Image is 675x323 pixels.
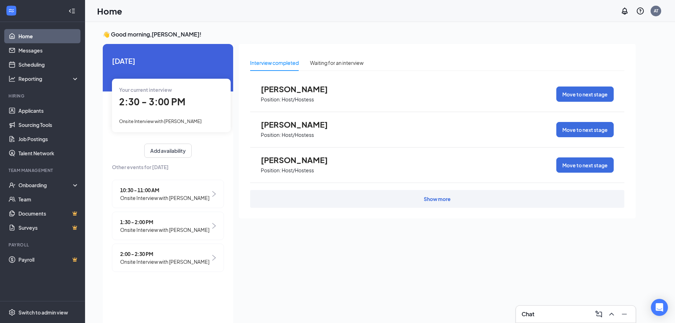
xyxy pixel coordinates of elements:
[9,182,16,189] svg: UserCheck
[18,182,73,189] div: Onboarding
[282,132,314,138] p: Host/Hostess
[619,308,630,320] button: Minimize
[120,194,209,202] span: Onsite Interview with [PERSON_NAME]
[607,310,616,318] svg: ChevronUp
[112,163,224,171] span: Other events for [DATE]
[250,59,299,67] div: Interview completed
[18,252,79,267] a: PayrollCrown
[18,206,79,221] a: DocumentsCrown
[282,167,314,174] p: Host/Hostess
[97,5,122,17] h1: Home
[18,104,79,118] a: Applicants
[261,84,339,94] span: [PERSON_NAME]
[9,75,16,82] svg: Analysis
[261,167,281,174] p: Position:
[9,309,16,316] svg: Settings
[18,309,68,316] div: Switch to admin view
[18,118,79,132] a: Sourcing Tools
[282,96,314,103] p: Host/Hostess
[9,93,78,99] div: Hiring
[120,250,209,258] span: 2:00 - 2:30 PM
[119,118,202,124] span: Onsite Interview with [PERSON_NAME]
[593,308,604,320] button: ComposeMessage
[620,310,629,318] svg: Minimize
[522,310,534,318] h3: Chat
[119,96,185,107] span: 2:30 - 3:00 PM
[18,29,79,43] a: Home
[556,87,614,102] button: Move to next stage
[119,87,172,93] span: Your current interview
[261,155,339,165] span: [PERSON_NAME]
[120,186,209,194] span: 10:30 - 11:00 AM
[112,55,224,66] span: [DATE]
[651,299,668,316] div: Open Intercom Messenger
[261,120,339,129] span: [PERSON_NAME]
[18,57,79,72] a: Scheduling
[636,7,645,15] svg: QuestionInfo
[144,144,192,158] button: Add availability
[261,96,281,103] p: Position:
[8,7,15,14] svg: WorkstreamLogo
[261,132,281,138] p: Position:
[595,310,603,318] svg: ComposeMessage
[424,195,451,202] div: Show more
[103,30,636,38] h3: 👋 Good morning, [PERSON_NAME] !
[120,258,209,266] span: Onsite Interview with [PERSON_NAME]
[556,157,614,173] button: Move to next stage
[18,221,79,235] a: SurveysCrown
[18,132,79,146] a: Job Postings
[18,192,79,206] a: Team
[9,242,78,248] div: Payroll
[9,167,78,173] div: Team Management
[68,7,75,15] svg: Collapse
[310,59,364,67] div: Waiting for an interview
[654,8,658,14] div: AT
[18,43,79,57] a: Messages
[556,122,614,137] button: Move to next stage
[620,7,629,15] svg: Notifications
[18,75,79,82] div: Reporting
[120,226,209,234] span: Onsite Interview with [PERSON_NAME]
[606,308,617,320] button: ChevronUp
[18,146,79,160] a: Talent Network
[120,218,209,226] span: 1:30 - 2:00 PM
